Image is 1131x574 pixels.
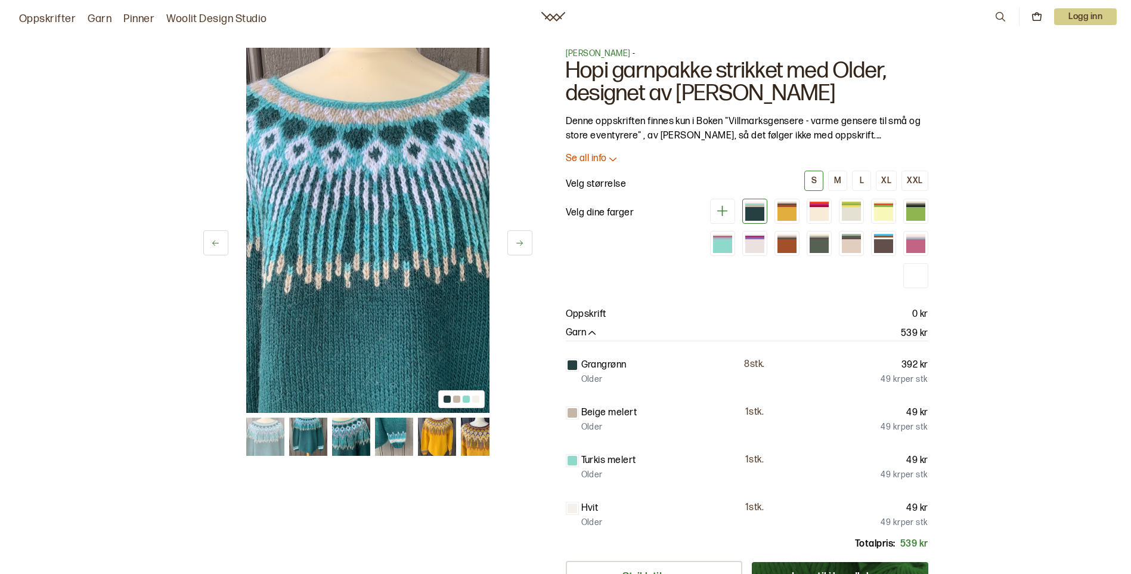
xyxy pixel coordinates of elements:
[901,326,928,341] p: 539 kr
[881,374,928,385] p: 49 kr per stk
[811,175,817,186] div: S
[566,206,634,220] p: Velg dine farger
[581,358,627,372] p: Grangrønn
[855,537,895,551] p: Totalpris:
[566,60,928,105] h1: Hopi garnpakke strikket med Older, designet av [PERSON_NAME]
[804,171,823,191] button: S
[871,231,896,256] div: Brun melert
[839,231,864,256] div: Latte
[828,171,847,191] button: M
[581,406,637,420] p: Beige melert
[581,469,603,481] p: Older
[839,199,864,224] div: Lys grå melert
[123,11,154,27] a: Pinner
[871,199,896,224] div: Lys gul
[566,153,607,165] p: Se all info
[900,537,928,551] p: 539 kr
[742,199,767,224] div: Grangrønn
[906,406,928,420] p: 49 kr
[541,12,565,21] a: Woolit
[906,453,928,468] p: 49 kr
[581,374,603,385] p: Older
[166,11,267,27] a: Woolit Design Studio
[1054,8,1117,25] button: User dropdown
[903,263,928,288] div: (ikke tilgjenglig)
[774,199,800,224] div: Gul
[881,469,928,481] p: 49 kr per stk
[907,175,922,186] div: XXL
[581,421,603,433] p: Older
[566,177,627,192] p: Velg størrelse
[834,175,841,186] div: M
[901,358,928,372] p: 392 kr
[881,421,928,433] p: 49 kr per stk
[745,406,764,419] p: 1 stk.
[901,171,928,191] button: XXL
[876,171,897,191] button: XL
[903,231,928,256] div: Rosa melert
[19,11,76,27] a: Oppskrifter
[903,199,928,224] div: Grønn
[774,231,800,256] div: Safran
[807,199,832,224] div: Hvit og rød
[566,153,928,165] button: Se all info
[710,231,735,256] div: Turkis melert
[566,48,631,58] a: [PERSON_NAME]
[745,454,764,467] p: 1 stk.
[744,359,764,371] p: 8 stk.
[881,517,928,529] p: 49 kr per stk
[745,502,764,514] p: 1 stk.
[1054,8,1117,25] p: Logg inn
[581,501,599,516] p: Hvit
[860,175,864,186] div: L
[807,231,832,256] div: Mørk brun
[566,48,928,60] p: -
[566,307,606,322] p: Oppskrift
[742,231,767,256] div: Kitt
[581,517,603,529] p: Older
[566,327,598,340] button: Garn
[566,115,928,143] p: Denne oppskriften finnes kun i Boken "Villmarksgensere - varme gensere til små og store eventyrer...
[88,11,111,27] a: Garn
[906,501,928,516] p: 49 kr
[881,175,891,186] div: XL
[246,48,489,413] img: Bilde av oppskrift
[852,171,871,191] button: L
[581,453,636,468] p: Turkis melert
[912,307,928,322] p: 0 kr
